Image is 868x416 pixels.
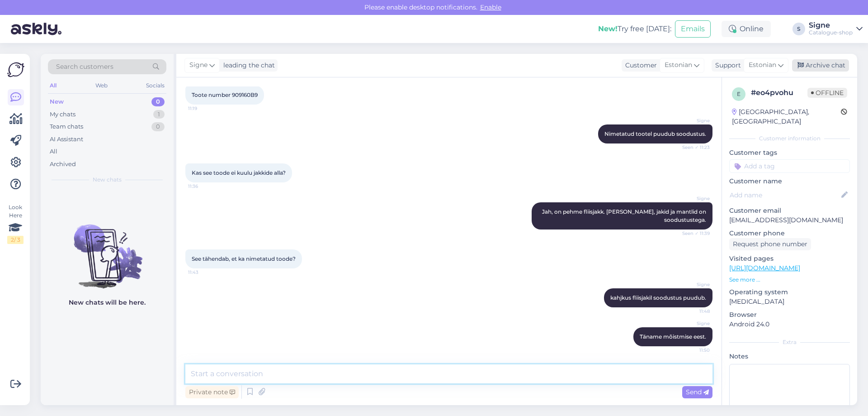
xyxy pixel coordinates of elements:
[192,255,296,262] span: See tähendab, et ka nimetatud toode?
[50,122,83,131] div: Team chats
[50,97,64,106] div: New
[189,60,208,70] span: Signe
[737,91,741,97] span: e
[729,238,811,250] div: Request phone number
[792,59,849,72] div: Archive chat
[729,215,850,225] p: [EMAIL_ADDRESS][DOMAIN_NAME]
[93,176,122,184] span: New chats
[50,135,83,144] div: AI Assistant
[729,229,850,238] p: Customer phone
[729,338,850,346] div: Extra
[676,144,710,151] span: Seen ✓ 11:23
[7,236,24,244] div: 2 / 3
[676,308,710,315] span: 11:48
[50,110,75,119] div: My chats
[809,22,853,29] div: Signe
[676,117,710,124] span: Signe
[729,264,800,272] a: [URL][DOMAIN_NAME]
[188,269,222,276] span: 11:43
[598,24,618,33] b: New!
[185,386,239,398] div: Private note
[610,294,706,301] span: kahjkus fliisjakil soodustus puudub.
[729,134,850,143] div: Customer information
[729,320,850,329] p: Android 24.0
[192,91,258,98] span: Toote number 909160B9
[48,80,58,91] div: All
[7,203,24,244] div: Look Here
[729,310,850,320] p: Browser
[94,80,109,91] div: Web
[50,160,76,169] div: Archived
[665,60,692,70] span: Estonian
[676,320,710,327] span: Signe
[151,97,165,106] div: 0
[729,177,850,186] p: Customer name
[188,105,222,112] span: 11:19
[7,61,24,78] img: Askly Logo
[477,3,504,11] span: Enable
[69,298,146,307] p: New chats will be here.
[153,110,165,119] div: 1
[598,24,671,34] div: Try free [DATE]:
[676,195,710,202] span: Signe
[640,333,706,340] span: Täname mõistmise eest.
[686,388,709,396] span: Send
[41,208,174,290] img: No chats
[144,80,166,91] div: Socials
[722,21,771,37] div: Online
[729,352,850,361] p: Notes
[793,23,805,35] div: S
[729,287,850,297] p: Operating system
[807,88,847,98] span: Offline
[56,62,113,72] span: Search customers
[712,61,741,70] div: Support
[542,208,708,223] span: Jah, on pehme fliisjakk. [PERSON_NAME], jakid ja mantlid on soodustustega.
[50,147,57,156] div: All
[604,130,706,137] span: Nimetatud tootel puudub soodustus.
[751,87,807,98] div: # eo4pvohu
[809,29,853,36] div: Catalogue-shop
[729,297,850,306] p: [MEDICAL_DATA]
[192,169,286,176] span: Kas see toode ei kuulu jakkide alla?
[676,281,710,288] span: Signe
[809,22,863,36] a: SigneCatalogue-shop
[220,61,275,70] div: leading the chat
[729,254,850,263] p: Visited pages
[749,60,776,70] span: Estonian
[729,159,850,173] input: Add a tag
[622,61,657,70] div: Customer
[151,122,165,131] div: 0
[730,190,840,200] input: Add name
[732,107,841,126] div: [GEOGRAPHIC_DATA], [GEOGRAPHIC_DATA]
[188,183,222,190] span: 11:36
[676,230,710,237] span: Seen ✓ 11:39
[729,148,850,158] p: Customer tags
[676,347,710,354] span: 11:50
[729,206,850,215] p: Customer email
[729,276,850,284] p: See more ...
[675,20,711,38] button: Emails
